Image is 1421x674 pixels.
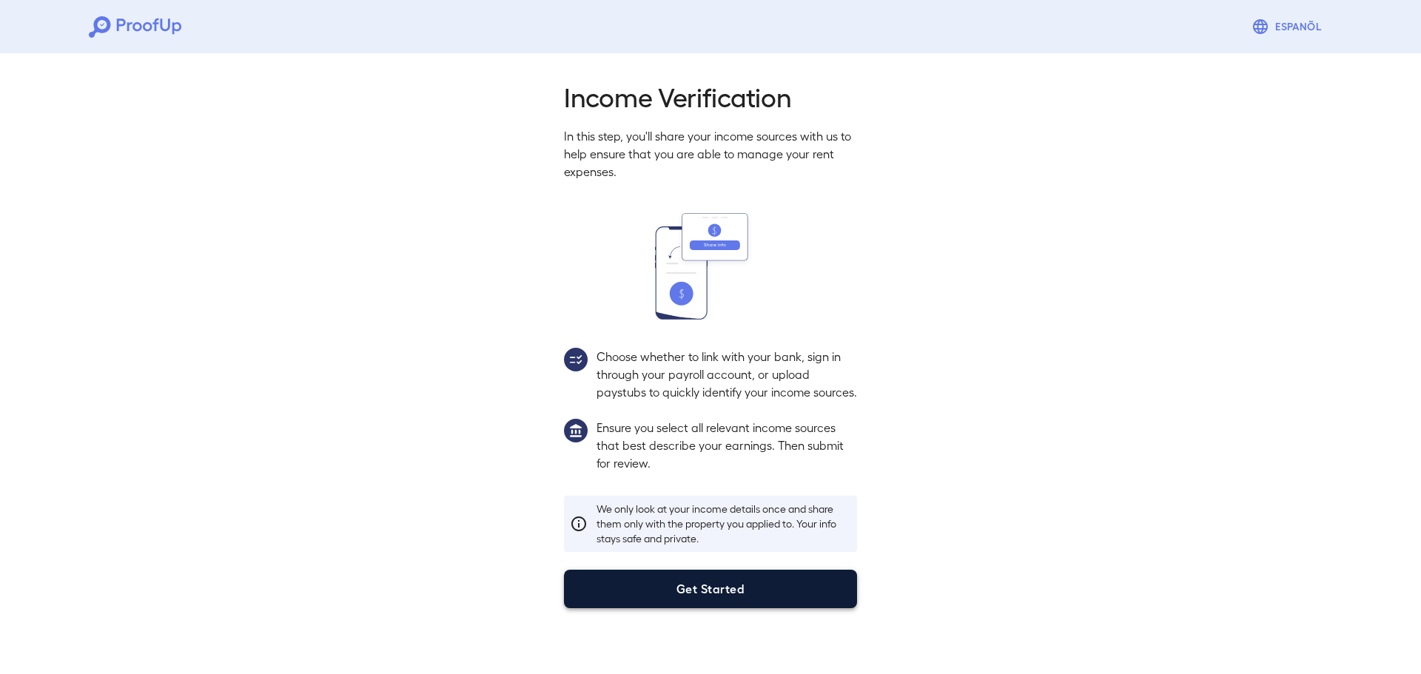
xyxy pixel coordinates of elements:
[597,502,851,546] p: We only look at your income details once and share them only with the property you applied to. Yo...
[564,419,588,442] img: group1.svg
[564,348,588,371] img: group2.svg
[564,127,857,181] p: In this step, you'll share your income sources with us to help ensure that you are able to manage...
[564,80,857,112] h2: Income Verification
[655,213,766,320] img: transfer_money.svg
[597,348,857,401] p: Choose whether to link with your bank, sign in through your payroll account, or upload paystubs t...
[1246,12,1332,41] button: Espanõl
[564,570,857,608] button: Get Started
[597,419,857,472] p: Ensure you select all relevant income sources that best describe your earnings. Then submit for r...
